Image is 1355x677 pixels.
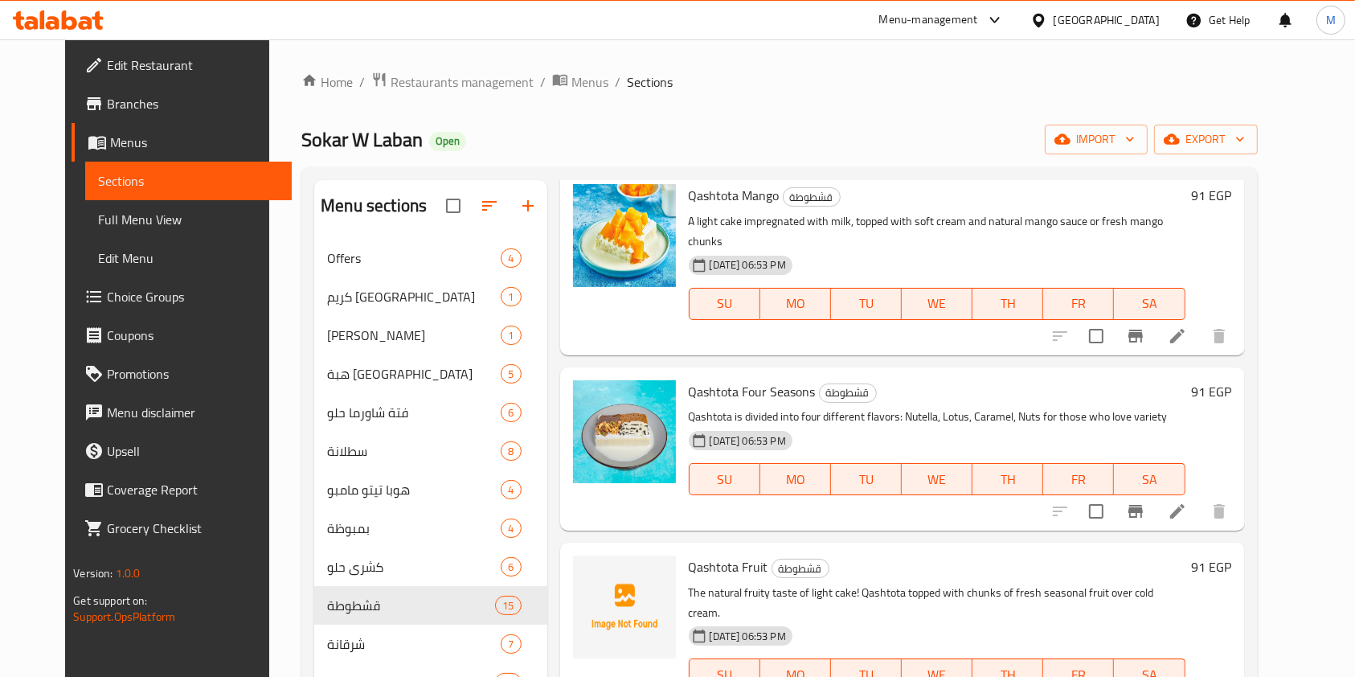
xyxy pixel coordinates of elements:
[689,463,760,495] button: SU
[327,596,495,615] span: قشطوطة
[72,84,292,123] a: Branches
[301,72,1257,92] nav: breadcrumb
[73,563,113,584] span: Version:
[301,121,423,158] span: Sokar W Laban
[470,187,509,225] span: Sort sections
[327,441,501,461] span: سطلانة
[501,480,521,499] div: items
[1045,125,1148,154] button: import
[327,634,501,654] span: شرقانة
[689,407,1185,427] p: Qashtota is divided into four different flavors: Nutella, Lotus, Caramel, Nuts for those who love...
[327,557,501,576] span: كشري حلو
[979,292,1037,315] span: TH
[772,560,829,578] span: قشطوطة
[495,596,521,615] div: items
[314,316,547,355] div: [PERSON_NAME]1
[327,326,501,345] div: شوكو رايس
[321,194,427,218] h2: Menu sections
[509,187,547,225] button: Add section
[689,288,760,320] button: SU
[501,521,520,536] span: 4
[1168,326,1187,346] a: Edit menu item
[1058,129,1135,150] span: import
[1200,492,1238,531] button: delete
[552,72,608,92] a: Menus
[1050,468,1107,491] span: FR
[1192,184,1232,207] h6: 91 EGP
[1114,288,1185,320] button: SA
[703,433,792,449] span: [DATE] 06:53 PM
[703,257,792,273] span: [DATE] 06:53 PM
[429,132,466,151] div: Open
[501,364,521,384] div: items
[696,292,754,315] span: SU
[1192,380,1232,403] h6: 91 EGP
[72,509,292,548] a: Grocery Checklist
[627,72,673,92] span: Sections
[72,470,292,509] a: Coverage Report
[496,598,520,613] span: 15
[1079,319,1113,353] span: Select to update
[327,364,501,384] div: هبة دبي
[314,625,547,663] div: شرقانة7
[501,367,520,382] span: 5
[1120,292,1178,315] span: SA
[429,134,466,148] span: Open
[501,444,520,459] span: 8
[837,292,895,315] span: TU
[327,403,501,422] span: فتة شاورما حلو
[391,72,534,92] span: Restaurants management
[359,72,365,92] li: /
[327,480,501,499] span: هوبا تيتو مامبو
[767,292,825,315] span: MO
[1120,468,1178,491] span: SA
[1116,492,1155,531] button: Branch-specific-item
[72,316,292,355] a: Coupons
[85,239,292,277] a: Edit Menu
[107,441,279,461] span: Upsell
[327,287,501,306] div: كريم دبي
[436,189,470,223] span: Select all sections
[501,287,521,306] div: items
[1116,317,1155,355] button: Branch-specific-item
[327,248,501,268] div: Offers
[98,248,279,268] span: Edit Menu
[72,46,292,84] a: Edit Restaurant
[908,468,966,491] span: WE
[107,403,279,422] span: Menu disclaimer
[689,555,768,579] span: Qashtota Fruit
[573,556,676,659] img: Qashtota Fruit
[760,463,831,495] button: MO
[501,637,520,652] span: 7
[571,72,608,92] span: Menus
[615,72,620,92] li: /
[107,364,279,384] span: Promotions
[110,133,279,152] span: Menus
[689,183,780,207] span: Qashtota Mango
[1200,317,1238,355] button: delete
[72,277,292,316] a: Choice Groups
[107,480,279,499] span: Coverage Report
[314,393,547,432] div: فتة شاورما حلو6
[314,355,547,393] div: هبة [GEOGRAPHIC_DATA]5
[760,288,831,320] button: MO
[902,288,972,320] button: WE
[767,468,825,491] span: MO
[1326,11,1336,29] span: M
[501,441,521,461] div: items
[783,187,841,207] div: قشطوطة
[820,384,876,402] span: قشطوطة
[72,123,292,162] a: Menus
[908,292,966,315] span: WE
[902,463,972,495] button: WE
[301,72,353,92] a: Home
[314,548,547,586] div: كشري حلو6
[1168,502,1187,521] a: Edit menu item
[689,583,1185,623] p: The natural fruity taste of light cake! Qashtota topped with chunks of fresh seasonal fruit over ...
[1192,556,1232,578] h6: 91 EGP
[314,470,547,509] div: هوبا تيتو مامبو4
